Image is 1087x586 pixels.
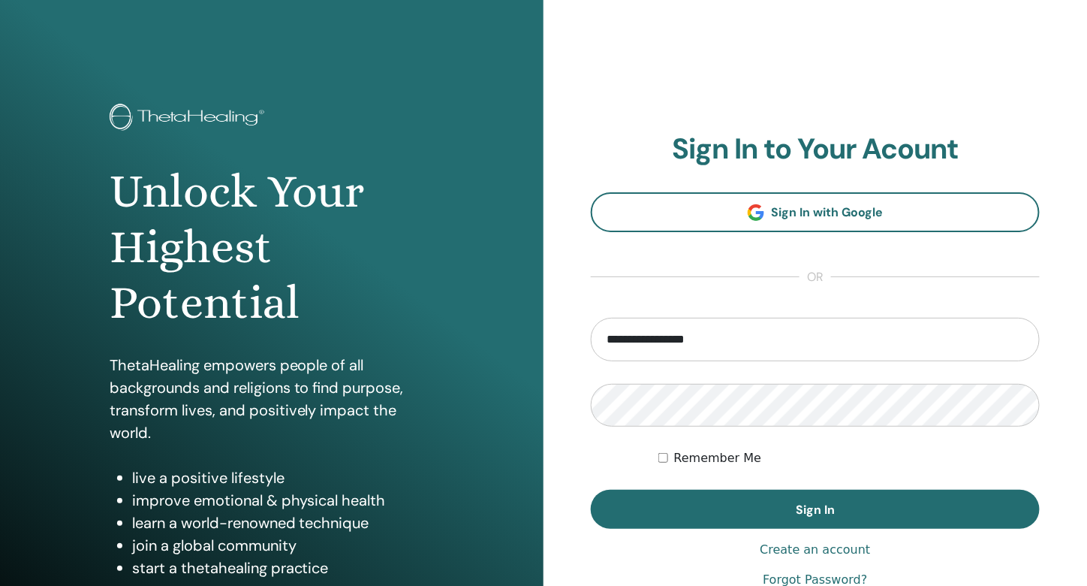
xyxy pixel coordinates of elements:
li: improve emotional & physical health [132,489,435,512]
li: learn a world-renowned technique [132,512,435,534]
a: Sign In with Google [591,192,1040,232]
span: Sign In [796,502,835,518]
label: Remember Me [674,449,762,467]
li: start a thetahealing practice [132,557,435,579]
h1: Unlock Your Highest Potential [110,164,435,331]
li: join a global community [132,534,435,557]
a: Create an account [760,541,870,559]
div: Keep me authenticated indefinitely or until I manually logout [658,449,1040,467]
h2: Sign In to Your Acount [591,132,1040,167]
li: live a positive lifestyle [132,467,435,489]
span: or [799,268,831,286]
span: Sign In with Google [772,204,884,220]
p: ThetaHealing empowers people of all backgrounds and religions to find purpose, transform lives, a... [110,354,435,444]
button: Sign In [591,490,1040,529]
